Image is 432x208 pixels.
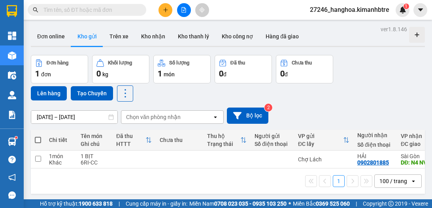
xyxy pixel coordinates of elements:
[8,32,16,40] img: dashboard-icon
[399,6,406,13] img: icon-new-feature
[357,159,389,166] div: 0902801885
[79,200,113,207] strong: 1900 633 818
[8,71,16,79] img: warehouse-icon
[31,111,117,123] input: Select a date range.
[293,199,350,208] span: Miền Bắc
[31,55,88,83] button: Đơn hàng1đơn
[116,141,145,147] div: HTTT
[96,69,101,78] span: 0
[280,69,285,78] span: 0
[81,141,108,147] div: Ghi chú
[181,7,187,13] span: file-add
[163,7,168,13] span: plus
[15,136,17,139] sup: 1
[81,153,108,159] div: 1 BỊT
[169,60,189,66] div: Số lượng
[259,27,305,46] button: Hàng đã giao
[276,55,333,83] button: Chưa thu0đ
[49,159,73,166] div: Khác
[43,6,137,14] input: Tìm tên, số ĐT hoặc mã đơn
[212,114,219,120] svg: open
[8,138,16,146] img: warehouse-icon
[153,55,211,83] button: Số lượng1món
[81,159,108,166] div: 6RI-CC
[357,153,393,159] div: HẢI
[35,69,40,78] span: 1
[292,60,312,66] div: Chưa thu
[47,60,68,66] div: Đơn hàng
[199,7,205,13] span: aim
[7,5,17,17] img: logo-vxr
[388,201,394,206] span: copyright
[298,156,349,163] div: Chợ Lách
[49,153,73,159] div: 1 món
[158,3,172,17] button: plus
[285,71,288,78] span: đ
[381,25,407,34] div: ver 1.8.146
[357,132,393,138] div: Người nhận
[71,86,113,100] button: Tạo Chuyến
[8,191,16,199] span: message
[255,133,290,139] div: Người gửi
[294,130,353,151] th: Toggle SortBy
[92,55,149,83] button: Khối lượng0kg
[8,51,16,60] img: warehouse-icon
[126,113,181,121] div: Chọn văn phòng nhận
[158,69,162,78] span: 1
[172,27,215,46] button: Kho thanh lý
[298,133,343,139] div: VP gửi
[356,199,357,208] span: |
[164,71,175,78] span: món
[417,6,424,13] span: caret-down
[49,137,73,143] div: Chi tiết
[298,141,343,147] div: ĐC lấy
[189,199,287,208] span: Miền Nam
[31,86,67,100] button: Lên hàng
[316,200,350,207] strong: 0369 525 060
[119,199,120,208] span: |
[255,141,290,147] div: Số điện thoại
[116,133,145,139] div: Đã thu
[102,71,108,78] span: kg
[203,130,251,151] th: Toggle SortBy
[108,60,132,66] div: Khối lượng
[215,27,259,46] button: Kho công nợ
[413,3,427,17] button: caret-down
[223,71,226,78] span: đ
[227,108,268,124] button: Bộ lọc
[126,199,187,208] span: Cung cấp máy in - giấy in:
[404,4,409,9] sup: 1
[40,199,113,208] span: Hỗ trợ kỹ thuật:
[289,202,291,205] span: ⚪️
[160,137,199,143] div: Chưa thu
[230,60,245,66] div: Đã thu
[333,175,345,187] button: 1
[207,141,240,147] div: Trạng thái
[81,133,108,139] div: Tên món
[409,27,425,43] div: Tạo kho hàng mới
[219,69,223,78] span: 0
[195,3,209,17] button: aim
[410,178,417,184] svg: open
[215,55,272,83] button: Đã thu0đ
[41,71,51,78] span: đơn
[8,156,16,163] span: question-circle
[71,27,103,46] button: Kho gửi
[135,27,172,46] button: Kho nhận
[103,27,135,46] button: Trên xe
[304,5,396,15] span: 27246_hanghoa.kimanhbtre
[31,27,71,46] button: Đơn online
[8,91,16,99] img: warehouse-icon
[177,3,191,17] button: file-add
[264,104,272,112] sup: 2
[379,177,407,185] div: 100 / trang
[8,111,16,119] img: solution-icon
[405,4,407,9] span: 1
[207,133,240,139] div: Thu hộ
[214,200,287,207] strong: 0708 023 035 - 0935 103 250
[33,7,38,13] span: search
[8,174,16,181] span: notification
[112,130,156,151] th: Toggle SortBy
[357,142,393,148] div: Số điện thoại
